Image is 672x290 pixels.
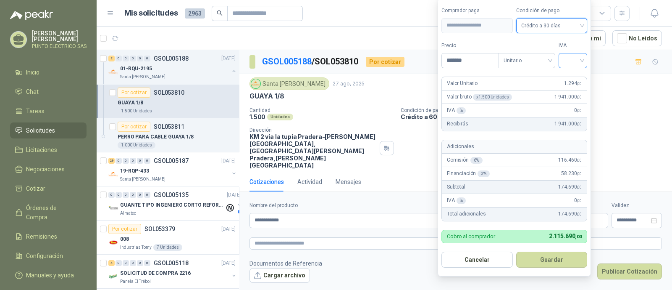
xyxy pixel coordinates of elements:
[118,133,194,141] p: PERRO PARA CABLE GUAYA 1/8
[447,106,466,114] p: IVA
[249,127,376,133] p: Dirección
[26,271,74,280] span: Manuales y ayuda
[154,260,189,266] p: GSOL005118
[447,156,483,164] p: Comisión
[26,87,39,96] span: Chat
[577,171,582,176] span: ,00
[154,56,189,61] p: GSOL005188
[10,229,87,245] a: Remisiones
[130,192,136,198] div: 0
[185,8,205,19] span: 2963
[97,84,239,118] a: Por cotizarSOL053810GUAYA 1/81.500 Unidades
[575,202,608,210] label: Flete
[123,56,129,61] div: 0
[144,226,175,232] p: SOL053379
[153,244,182,251] div: 7 Unidades
[561,170,582,178] span: 58.230
[97,221,239,255] a: Por cotizarSOL053379[DATE] Company Logo008Industrias Tomy7 Unidades
[130,56,136,61] div: 0
[97,118,239,152] a: Por cotizarSOL053811PERRO PARA CABLE GUAYA 1/81.000 Unidades
[558,210,582,218] span: 174.690
[554,120,582,128] span: 1.941.000
[577,81,582,86] span: ,00
[115,56,122,61] div: 0
[575,234,582,239] span: ,00
[366,57,404,67] div: Por cotizar
[521,19,583,32] span: Crédito a 30 días
[10,161,87,177] a: Negociaciones
[227,191,241,199] p: [DATE]
[577,158,582,162] span: ,00
[249,113,265,120] p: 1.500
[154,90,184,96] p: SOL053810
[120,201,225,209] p: GUANTE TIPO INGENIERO CORTO REFORZADO
[457,197,466,204] div: %
[10,267,87,283] a: Manuales y ayuda
[120,244,152,251] p: Industrias Tomy
[249,202,491,210] label: Nombre del producto
[108,258,237,285] a: 4 0 0 0 0 0 GSOL005118[DATE] Company LogoSOLICITUD DE COMPRA 2216Panela El Trébol
[118,88,150,98] div: Por cotizar
[249,92,284,101] p: GUAYA 1/8
[504,54,550,67] span: Unitario
[447,197,466,205] p: IVA
[575,213,608,228] p: $ 0,00
[130,260,136,266] div: 0
[115,260,122,266] div: 0
[120,235,129,243] p: 008
[26,145,57,154] span: Licitaciones
[108,190,243,217] a: 0 0 0 0 0 0 GSOL005135[DATE] Company LogoGUANTE TIPO INGENIERO CORTO REFORZADOAlmatec
[120,167,149,175] p: 19-RQP-433
[32,30,87,42] p: [PERSON_NAME] [PERSON_NAME]
[154,192,189,198] p: GSOL005135
[108,169,118,179] img: Company Logo
[577,95,582,99] span: ,00
[26,203,79,222] span: Órdenes de Compra
[108,53,237,80] a: 2 0 0 0 0 0 GSOL005188[DATE] Company Logo01-RQU-2195Santa [PERSON_NAME]
[297,177,322,186] div: Actividad
[478,170,490,177] div: 3 %
[249,77,329,90] div: Santa [PERSON_NAME]
[10,84,87,100] a: Chat
[221,55,236,63] p: [DATE]
[441,7,513,15] label: Comprador paga
[118,99,143,107] p: GUAYA 1/8
[26,68,39,77] span: Inicio
[144,192,150,198] div: 0
[108,192,115,198] div: 0
[249,259,322,268] p: Documentos de Referencia
[137,56,143,61] div: 0
[123,260,129,266] div: 0
[447,183,465,191] p: Subtotal
[447,170,490,178] p: Financiación
[10,181,87,197] a: Cotizar
[124,7,178,19] h1: Mis solicitudes
[470,157,483,164] div: 6 %
[577,122,582,126] span: ,00
[217,10,223,16] span: search
[26,165,65,174] span: Negociaciones
[118,142,155,149] div: 1.000 Unidades
[262,55,359,68] p: / SOL053810
[144,56,150,61] div: 0
[10,142,87,158] a: Licitaciones
[559,42,587,50] label: IVA
[154,158,189,164] p: GSOL005187
[447,93,512,101] p: Valor bruto
[447,234,495,239] p: Cobro al comprador
[441,42,499,50] label: Precio
[120,65,152,73] p: 01-RQU-2195
[612,202,662,210] label: Validez
[597,263,662,279] button: Publicar Cotización
[108,67,118,77] img: Company Logo
[108,203,118,213] img: Company Logo
[516,7,588,15] label: Condición de pago
[10,248,87,264] a: Configuración
[115,192,122,198] div: 0
[10,103,87,119] a: Tareas
[447,80,478,88] p: Valor Unitario
[447,143,474,151] p: Adicionales
[144,158,150,164] div: 0
[401,113,669,120] p: Crédito a 60 días
[137,158,143,164] div: 0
